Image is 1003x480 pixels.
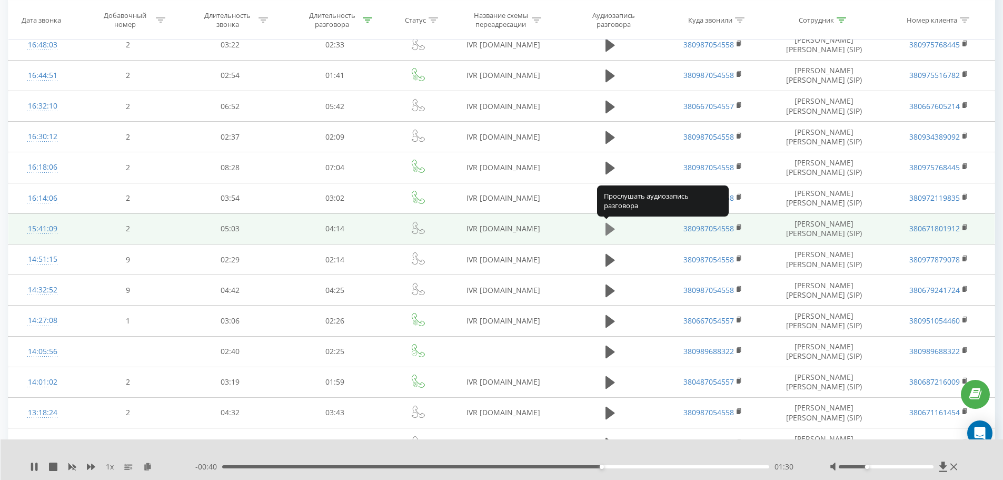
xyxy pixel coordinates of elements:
td: IVR [DOMAIN_NAME] [448,30,559,60]
td: 02:29 [179,244,282,275]
a: 380987054558 [683,132,734,142]
a: 380667054557 [683,438,734,448]
td: 02:37 [179,122,282,152]
td: 02:26 [282,306,389,336]
div: Дата звонка [22,15,61,24]
td: 04:25 [282,275,389,306]
td: 1 [76,306,179,336]
td: [PERSON_NAME] [PERSON_NAME] (SIP) [764,91,883,122]
div: 16:48:03 [19,35,66,55]
td: IVR [DOMAIN_NAME] [448,397,559,428]
td: IVR [DOMAIN_NAME] [448,152,559,183]
div: 14:05:56 [19,341,66,362]
a: 380977879078 [909,254,960,265]
div: Добавочный номер [97,11,153,29]
td: 02:25 [282,336,389,367]
a: 380987054558 [683,70,734,80]
div: 16:14:06 [19,188,66,209]
td: 03:19 [179,367,282,397]
span: 1 x [106,462,114,472]
a: 380934389092 [909,132,960,142]
div: 14:01:02 [19,372,66,393]
div: 16:44:51 [19,65,66,86]
div: Длительность разговора [304,11,360,29]
div: Сотрудник [799,15,834,24]
td: 2 [76,152,179,183]
td: 03:22 [179,30,282,60]
div: Аудиозапись разговора [580,11,648,29]
td: 03:54 [179,183,282,213]
td: [PERSON_NAME] [PERSON_NAME] (SIP) [764,60,883,91]
td: IVR [DOMAIN_NAME] [448,183,559,213]
a: 380487054557 [683,377,734,387]
td: 2 [76,91,179,122]
td: 03:43 [282,397,389,428]
div: Open Intercom Messenger [967,420,992,446]
div: 14:27:08 [19,310,66,331]
a: 380987054558 [683,407,734,417]
td: 2 [76,367,179,397]
a: 380987054558 [683,223,734,233]
a: 380987054558 [683,40,734,50]
td: 03:06 [179,306,282,336]
a: 380975516782 [909,70,960,80]
td: 02:54 [179,60,282,91]
td: 2 [76,30,179,60]
div: 16:32:10 [19,96,66,116]
td: IVR [DOMAIN_NAME] [448,244,559,275]
td: 2 [76,60,179,91]
a: 380987054558 [683,193,734,203]
td: 02:14 [282,244,389,275]
td: [PERSON_NAME] [PERSON_NAME] (SIP) [764,397,883,428]
a: 380955820117 [909,438,960,448]
td: 02:09 [282,122,389,152]
td: IVR [DOMAIN_NAME] [448,122,559,152]
td: 02:22 [282,428,389,459]
span: 01:30 [774,462,793,472]
td: 05:03 [179,213,282,244]
a: 380987054558 [683,254,734,265]
td: 03:30 [179,428,282,459]
a: 380667054557 [683,101,734,111]
div: 13:11:53 [19,433,66,454]
div: Прослушать аудиозапись разговора [597,185,729,217]
td: 01:59 [282,367,389,397]
td: 9 [76,275,179,306]
td: 04:42 [179,275,282,306]
div: 16:18:06 [19,157,66,178]
td: IVR [DOMAIN_NAME] [448,91,559,122]
td: [PERSON_NAME] [PERSON_NAME] (SIP) [764,183,883,213]
a: 380987054558 [683,162,734,172]
td: 07:04 [282,152,389,183]
div: Длительность звонка [200,11,256,29]
td: 06:52 [179,91,282,122]
td: [PERSON_NAME] [PERSON_NAME] (SIP) [764,306,883,336]
div: Статус [405,15,426,24]
td: IVR [DOMAIN_NAME] [448,213,559,244]
a: 380679241724 [909,285,960,295]
a: 380667054557 [683,316,734,326]
td: [PERSON_NAME] [PERSON_NAME] (SIP) [764,122,883,152]
td: 01:41 [282,60,389,91]
div: Куда звонили [688,15,732,24]
td: IVR [DOMAIN_NAME] [448,306,559,336]
td: IVR [DOMAIN_NAME] [448,275,559,306]
a: 380975768445 [909,162,960,172]
td: IVR [DOMAIN_NAME] [448,428,559,459]
a: 380989688322 [683,346,734,356]
td: 02:40 [179,336,282,367]
a: 380972119835 [909,193,960,203]
td: 04:32 [179,397,282,428]
td: 03:02 [282,183,389,213]
td: 04:14 [282,213,389,244]
td: 9 [76,428,179,459]
div: 15:41:09 [19,219,66,239]
td: 08:28 [179,152,282,183]
td: 9 [76,244,179,275]
td: 2 [76,397,179,428]
div: 16:30:12 [19,126,66,147]
td: [PERSON_NAME] [PERSON_NAME] (SIP) [764,367,883,397]
a: 380667605214 [909,101,960,111]
a: 380987054558 [683,285,734,295]
a: 380671801912 [909,223,960,233]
